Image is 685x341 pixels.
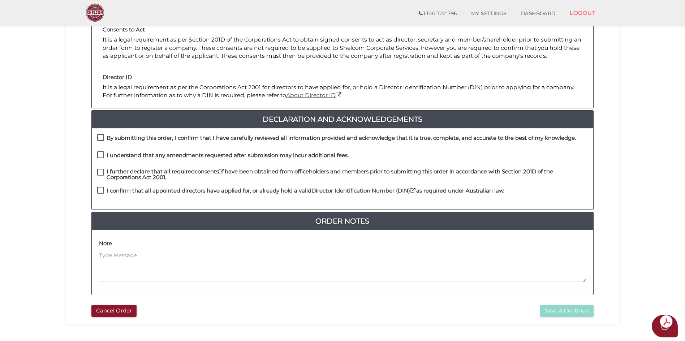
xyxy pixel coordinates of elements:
[464,7,514,21] a: MY SETTINGS
[514,7,563,21] a: DASHBOARD
[107,152,349,159] h4: I understand that any amendments requested after submission may incur additional fees.
[103,36,582,60] p: It is a legal requirement as per Section 201D of the Corporations Act to obtain signed consents t...
[99,241,112,247] h4: Note
[92,215,593,227] a: Order Notes
[103,74,582,81] h4: Director ID
[195,168,225,175] a: consents
[652,315,678,337] button: Open asap
[107,135,576,141] h4: By submitting this order, I confirm that I have carefully reviewed all information provided and a...
[103,27,582,33] h4: Consents to Act
[540,305,594,317] button: Save & Continue
[91,305,137,317] button: Cancel Order
[103,83,582,100] p: It is a legal requirement as per the Corporations Act 2001 for directors to have applied for, or ...
[563,5,603,20] a: LOGOUT
[92,113,593,125] a: Declaration And Acknowledgements
[412,7,464,21] a: 1300 722 796
[286,92,342,99] a: About Director ID
[107,169,588,181] h4: I further declare that all required have been obtained from officeholders and members prior to su...
[311,187,416,194] a: Director Identification Number (DIN)
[107,188,504,194] h4: I confirm that all appointed directors have applied for, or already hold a valid as required unde...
